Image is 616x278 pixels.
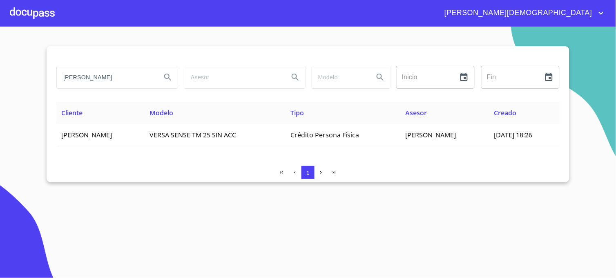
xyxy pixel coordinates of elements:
[370,67,390,87] button: Search
[150,130,237,139] span: VERSA SENSE TM 25 SIN ACC
[184,66,282,88] input: search
[406,130,456,139] span: [PERSON_NAME]
[291,130,359,139] span: Crédito Persona Física
[61,108,83,117] span: Cliente
[291,108,304,117] span: Tipo
[438,7,596,20] span: [PERSON_NAME][DEMOGRAPHIC_DATA]
[494,108,516,117] span: Creado
[406,108,427,117] span: Asesor
[306,170,309,176] span: 1
[57,66,155,88] input: search
[61,130,112,139] span: [PERSON_NAME]
[158,67,178,87] button: Search
[301,166,315,179] button: 1
[494,130,532,139] span: [DATE] 18:26
[286,67,305,87] button: Search
[312,66,367,88] input: search
[438,7,606,20] button: account of current user
[150,108,174,117] span: Modelo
